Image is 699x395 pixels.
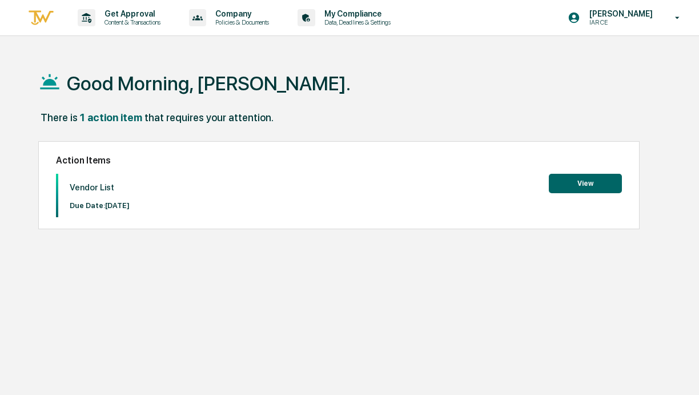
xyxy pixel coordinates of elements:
div: There is [41,111,78,123]
p: Due Date: [DATE] [70,201,130,210]
p: Data, Deadlines & Settings [315,18,396,26]
p: [PERSON_NAME] [580,9,658,18]
p: IAR CE [580,18,658,26]
p: My Compliance [315,9,396,18]
h2: Action Items [56,155,622,166]
button: View [549,174,622,193]
a: View [549,177,622,188]
p: Get Approval [95,9,166,18]
div: that requires your attention. [144,111,274,123]
p: Company [206,9,275,18]
p: Content & Transactions [95,18,166,26]
h1: Good Morning, [PERSON_NAME]. [67,72,351,95]
div: 1 action item [80,111,142,123]
p: Policies & Documents [206,18,275,26]
p: Vendor List [70,182,130,193]
img: logo [27,9,55,27]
